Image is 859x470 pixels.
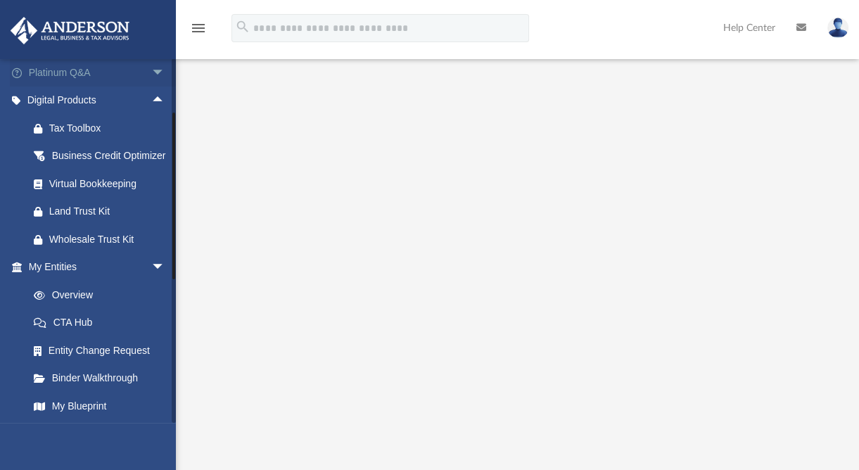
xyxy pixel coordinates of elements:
[20,114,186,142] a: Tax Toolbox
[151,87,179,115] span: arrow_drop_up
[49,147,169,165] div: Business Credit Optimizer
[151,58,179,87] span: arrow_drop_down
[20,420,186,448] a: Tax Due Dates
[190,20,207,37] i: menu
[49,120,169,137] div: Tax Toolbox
[49,203,169,220] div: Land Trust Kit
[20,142,186,170] a: Business Credit Optimizer
[10,87,186,115] a: Digital Productsarrow_drop_up
[151,253,179,282] span: arrow_drop_down
[20,392,179,420] a: My Blueprint
[20,336,186,364] a: Entity Change Request
[20,170,186,198] a: Virtual Bookkeeping
[49,231,169,248] div: Wholesale Trust Kit
[20,198,186,226] a: Land Trust Kit
[10,58,186,87] a: Platinum Q&Aarrow_drop_down
[827,18,848,38] img: User Pic
[6,17,134,44] img: Anderson Advisors Platinum Portal
[20,309,186,337] a: CTA Hub
[49,175,169,193] div: Virtual Bookkeeping
[20,364,186,393] a: Binder Walkthrough
[20,225,186,253] a: Wholesale Trust Kit
[190,27,207,37] a: menu
[20,281,186,309] a: Overview
[235,19,250,34] i: search
[10,253,186,281] a: My Entitiesarrow_drop_down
